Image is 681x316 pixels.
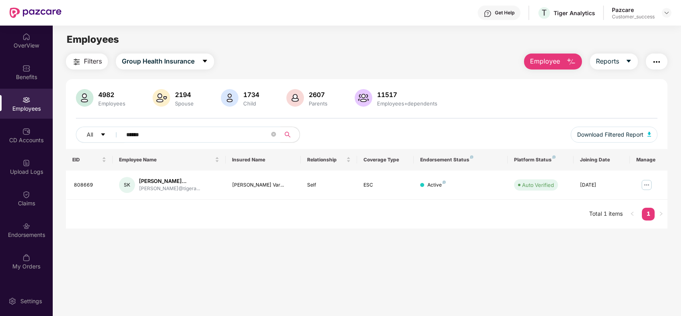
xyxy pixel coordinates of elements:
[566,57,576,67] img: svg+xml;base64,PHN2ZyB4bWxucz0iaHR0cDovL3d3dy53My5vcmcvMjAwMC9zdmciIHhtbG5zOnhsaW5rPSJodHRwOi8vd3...
[76,127,125,143] button: Allcaret-down
[596,56,619,66] span: Reports
[640,179,653,191] img: manageButton
[307,181,351,189] div: Self
[113,149,225,171] th: Employee Name
[420,157,501,163] div: Endorsement Status
[66,149,113,171] th: EID
[72,57,81,67] img: svg+xml;base64,PHN2ZyB4bWxucz0iaHR0cDovL3d3dy53My5vcmcvMjAwMC9zdmciIHdpZHRoPSIyNCIgaGVpZ2h0PSIyNC...
[202,58,208,65] span: caret-down
[8,297,16,305] img: svg+xml;base64,PHN2ZyBpZD0iU2V0dGluZy0yMHgyMCIgeG1sbnM9Imh0dHA6Ly93d3cudzMub3JnLzIwMDAvc3ZnIiB3aW...
[542,8,547,18] span: T
[74,181,107,189] div: 808669
[630,149,667,171] th: Manage
[375,100,439,107] div: Employees+dependents
[232,181,294,189] div: [PERSON_NAME] Var...
[22,96,30,104] img: svg+xml;base64,PHN2ZyBpZD0iRW1wbG95ZWVzIiB4bWxucz0iaHR0cDovL3d3dy53My5vcmcvMjAwMC9zdmciIHdpZHRoPS...
[139,185,200,193] div: [PERSON_NAME]@tigera...
[363,181,407,189] div: ESC
[514,157,567,163] div: Platform Status
[66,54,108,70] button: Filters
[22,64,30,72] img: svg+xml;base64,PHN2ZyBpZD0iQmVuZWZpdHMiIHhtbG5zPSJodHRwOi8vd3d3LnczLm9yZy8yMDAwL3N2ZyIgd2lkdGg9Ij...
[307,157,345,163] span: Relationship
[22,159,30,167] img: svg+xml;base64,PHN2ZyBpZD0iVXBsb2FkX0xvZ3MiIGRhdGEtbmFtZT0iVXBsb2FkIExvZ3MiIHhtbG5zPSJodHRwOi8vd3...
[659,211,663,216] span: right
[530,56,560,66] span: Employee
[226,149,301,171] th: Insured Name
[589,208,623,221] li: Total 1 items
[307,100,329,107] div: Parents
[484,10,492,18] img: svg+xml;base64,PHN2ZyBpZD0iSGVscC0zMngzMiIgeG1sbnM9Imh0dHA6Ly93d3cudzMub3JnLzIwMDAvc3ZnIiB3aWR0aD...
[271,132,276,137] span: close-circle
[580,181,623,189] div: [DATE]
[153,89,170,107] img: svg+xml;base64,PHN2ZyB4bWxucz0iaHR0cDovL3d3dy53My5vcmcvMjAwMC9zdmciIHhtbG5zOnhsaW5rPSJodHRwOi8vd3...
[119,177,135,193] div: SK
[552,155,556,159] img: svg+xml;base64,PHN2ZyB4bWxucz0iaHR0cDovL3d3dy53My5vcmcvMjAwMC9zdmciIHdpZHRoPSI4IiBoZWlnaHQ9IjgiIH...
[22,33,30,41] img: svg+xml;base64,PHN2ZyBpZD0iSG9tZSIgeG1sbnM9Imh0dHA6Ly93d3cudzMub3JnLzIwMDAvc3ZnIiB3aWR0aD0iMjAiIG...
[524,54,582,70] button: Employee
[22,127,30,135] img: svg+xml;base64,PHN2ZyBpZD0iQ0RfQWNjb3VudHMiIGRhdGEtbmFtZT0iQ0QgQWNjb3VudHMiIHhtbG5zPSJodHRwOi8vd3...
[97,91,127,99] div: 4982
[116,54,214,70] button: Group Health Insurancecaret-down
[626,208,639,221] li: Previous Page
[84,56,102,66] span: Filters
[22,222,30,230] img: svg+xml;base64,PHN2ZyBpZD0iRW5kb3JzZW1lbnRzIiB4bWxucz0iaHR0cDovL3d3dy53My5vcmcvMjAwMC9zdmciIHdpZH...
[663,10,670,16] img: svg+xml;base64,PHN2ZyBpZD0iRHJvcGRvd24tMzJ4MzIiIHhtbG5zPSJodHRwOi8vd3d3LnczLm9yZy8yMDAwL3N2ZyIgd2...
[574,149,630,171] th: Joining Date
[173,100,195,107] div: Spouse
[139,177,200,185] div: [PERSON_NAME]...
[357,149,413,171] th: Coverage Type
[626,208,639,221] button: left
[630,211,635,216] span: left
[122,56,195,66] span: Group Health Insurance
[280,127,300,143] button: search
[18,297,44,305] div: Settings
[470,155,473,159] img: svg+xml;base64,PHN2ZyB4bWxucz0iaHR0cDovL3d3dy53My5vcmcvMjAwMC9zdmciIHdpZHRoPSI4IiBoZWlnaHQ9IjgiIH...
[87,130,93,139] span: All
[271,131,276,139] span: close-circle
[625,58,632,65] span: caret-down
[97,100,127,107] div: Employees
[22,254,30,262] img: svg+xml;base64,PHN2ZyBpZD0iTXlfT3JkZXJzIiBkYXRhLW5hbWU9Ik15IE9yZGVycyIgeG1sbnM9Imh0dHA6Ly93d3cudz...
[443,181,446,184] img: svg+xml;base64,PHN2ZyB4bWxucz0iaHR0cDovL3d3dy53My5vcmcvMjAwMC9zdmciIHdpZHRoPSI4IiBoZWlnaHQ9IjgiIH...
[301,149,357,171] th: Relationship
[242,91,261,99] div: 1734
[286,89,304,107] img: svg+xml;base64,PHN2ZyB4bWxucz0iaHR0cDovL3d3dy53My5vcmcvMjAwMC9zdmciIHhtbG5zOnhsaW5rPSJodHRwOi8vd3...
[307,91,329,99] div: 2607
[427,181,446,189] div: Active
[655,208,667,221] button: right
[76,89,93,107] img: svg+xml;base64,PHN2ZyB4bWxucz0iaHR0cDovL3d3dy53My5vcmcvMjAwMC9zdmciIHhtbG5zOnhsaW5rPSJodHRwOi8vd3...
[612,14,655,20] div: Customer_success
[652,57,661,67] img: svg+xml;base64,PHN2ZyB4bWxucz0iaHR0cDovL3d3dy53My5vcmcvMjAwMC9zdmciIHdpZHRoPSIyNCIgaGVpZ2h0PSIyNC...
[577,130,643,139] span: Download Filtered Report
[655,208,667,221] li: Next Page
[590,54,638,70] button: Reportscaret-down
[242,100,261,107] div: Child
[72,157,101,163] span: EID
[647,132,651,137] img: svg+xml;base64,PHN2ZyB4bWxucz0iaHR0cDovL3d3dy53My5vcmcvMjAwMC9zdmciIHhtbG5zOnhsaW5rPSJodHRwOi8vd3...
[10,8,62,18] img: New Pazcare Logo
[280,131,296,138] span: search
[554,9,595,17] div: Tiger Analytics
[642,208,655,221] li: 1
[375,91,439,99] div: 11517
[173,91,195,99] div: 2194
[119,157,213,163] span: Employee Name
[612,6,655,14] div: Pazcare
[642,208,655,220] a: 1
[22,191,30,199] img: svg+xml;base64,PHN2ZyBpZD0iQ2xhaW0iIHhtbG5zPSJodHRwOi8vd3d3LnczLm9yZy8yMDAwL3N2ZyIgd2lkdGg9IjIwIi...
[571,127,658,143] button: Download Filtered Report
[355,89,372,107] img: svg+xml;base64,PHN2ZyB4bWxucz0iaHR0cDovL3d3dy53My5vcmcvMjAwMC9zdmciIHhtbG5zOnhsaW5rPSJodHRwOi8vd3...
[522,181,554,189] div: Auto Verified
[495,10,514,16] div: Get Help
[67,34,119,45] span: Employees
[221,89,238,107] img: svg+xml;base64,PHN2ZyB4bWxucz0iaHR0cDovL3d3dy53My5vcmcvMjAwMC9zdmciIHhtbG5zOnhsaW5rPSJodHRwOi8vd3...
[100,132,106,138] span: caret-down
